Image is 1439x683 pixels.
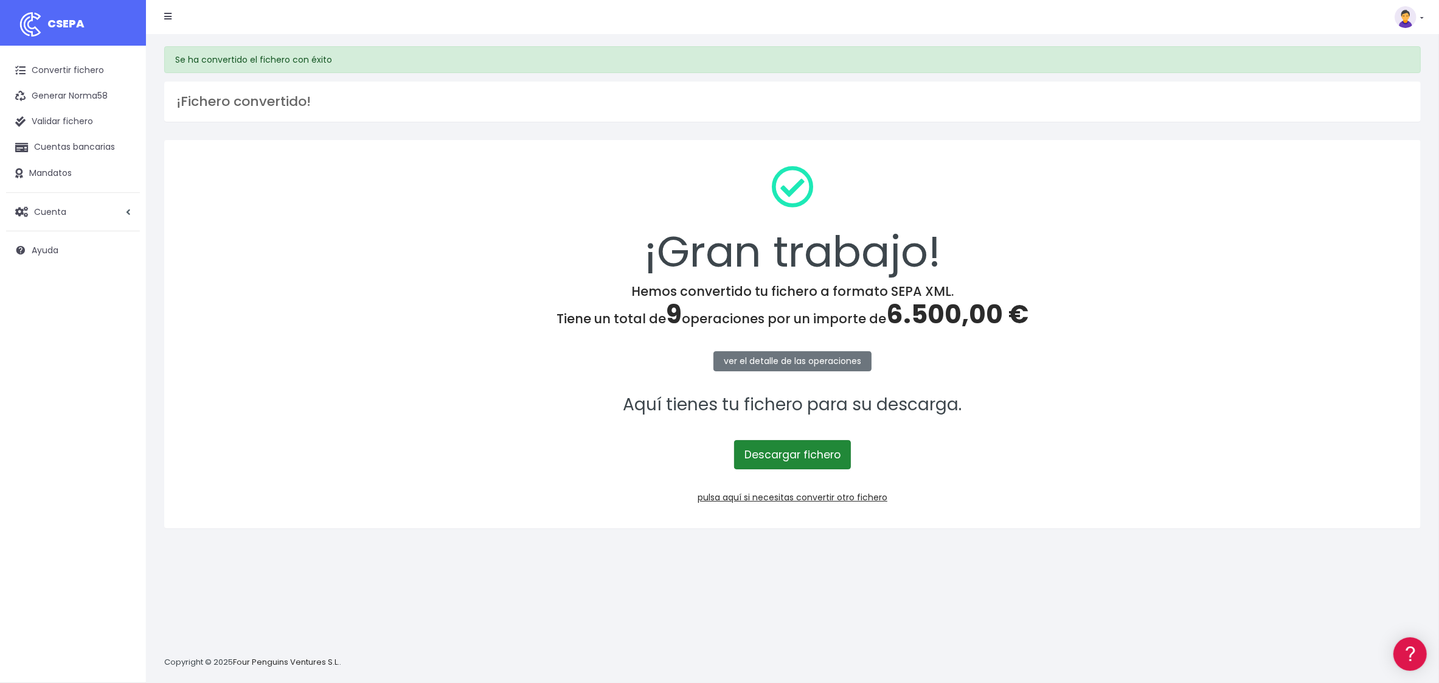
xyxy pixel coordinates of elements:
a: Ayuda [6,237,140,263]
img: logo [15,9,46,40]
div: Se ha convertido el fichero con éxito [164,46,1421,73]
div: Información general [12,85,231,96]
a: Convertir fichero [6,58,140,83]
a: Videotutoriales [12,192,231,211]
img: profile [1395,6,1416,28]
p: Copyright © 2025 . [164,656,341,669]
a: Mandatos [6,161,140,186]
p: Aquí tienes tu fichero para su descarga. [180,391,1405,419]
a: Descargar fichero [734,440,851,469]
a: Perfiles de empresas [12,211,231,229]
button: Contáctanos [12,326,231,347]
span: CSEPA [47,16,85,31]
div: ¡Gran trabajo! [180,156,1405,284]
a: Cuentas bancarias [6,135,140,160]
h3: ¡Fichero convertido! [176,94,1409,110]
a: Problemas habituales [12,173,231,192]
a: Información general [12,103,231,122]
a: Formatos [12,154,231,173]
span: Cuenta [34,205,66,217]
h4: Hemos convertido tu fichero a formato SEPA XML. Tiene un total de operaciones por un importe de [180,284,1405,330]
span: 6.500,00 € [886,296,1028,332]
a: Validar fichero [6,109,140,135]
a: pulsa aquí si necesitas convertir otro fichero [698,491,887,503]
a: Cuenta [6,199,140,225]
span: Ayuda [32,244,58,256]
a: POWERED BY ENCHANT [167,351,234,362]
div: Facturación [12,242,231,253]
span: 9 [666,296,682,332]
a: Generar Norma58 [6,83,140,109]
div: Convertir ficheros [12,135,231,146]
a: ver el detalle de las operaciones [713,351,872,371]
a: API [12,311,231,330]
div: Programadores [12,292,231,304]
a: General [12,261,231,280]
a: Four Penguins Ventures S.L. [233,656,339,668]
